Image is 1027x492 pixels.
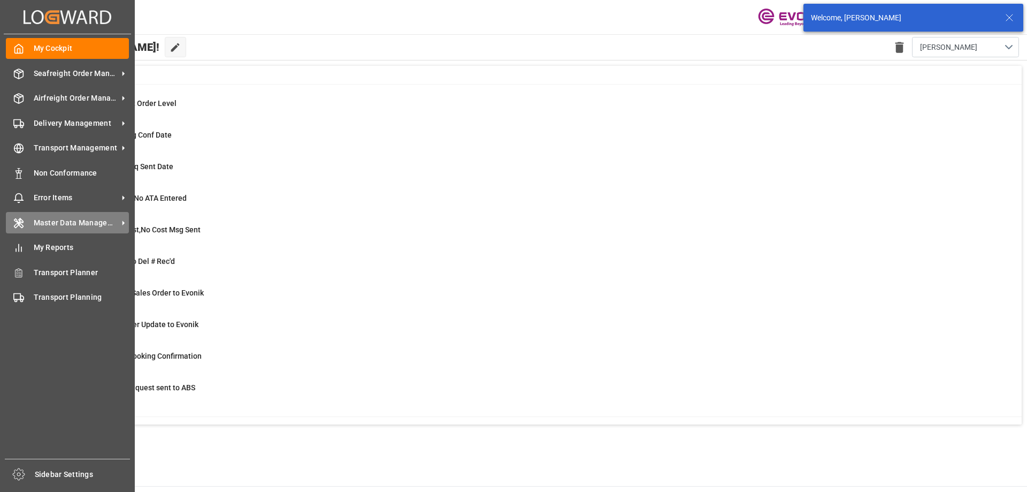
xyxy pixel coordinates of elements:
[34,168,129,179] span: Non Conformance
[34,217,118,229] span: Master Data Management
[34,192,118,203] span: Error Items
[55,98,1008,120] a: 0MOT Missing at Order LevelSales Order-IVPO
[34,68,118,79] span: Seafreight Order Management
[34,93,118,104] span: Airfreight Order Management
[55,382,1008,405] a: 1Pending Bkg Request sent to ABSShipment
[34,242,129,253] span: My Reports
[758,8,827,27] img: Evonik-brand-mark-Deep-Purple-RGB.jpeg_1700498283.jpeg
[6,38,129,59] a: My Cockpit
[55,224,1008,247] a: 28ETD>3 Days Past,No Cost Msg SentShipment
[82,352,202,360] span: ABS: Missing Booking Confirmation
[34,118,118,129] span: Delivery Management
[811,12,995,24] div: Welcome, [PERSON_NAME]
[55,193,1008,215] a: 4ETA > 10 Days , No ATA EnteredShipment
[55,319,1008,342] a: 0Error Sales Order Update to EvonikShipment
[44,37,159,57] span: Hello [PERSON_NAME]!
[920,42,977,53] span: [PERSON_NAME]
[55,351,1008,373] a: 28ABS: Missing Booking ConfirmationShipment
[82,320,198,329] span: Error Sales Order Update to Evonik
[82,289,204,297] span: Error on Initial Sales Order to Evonik
[35,469,131,480] span: Sidebar Settings
[34,267,129,278] span: Transport Planner
[34,43,129,54] span: My Cockpit
[6,262,129,283] a: Transport Planner
[34,142,118,154] span: Transport Management
[55,414,1008,436] a: 0Main-Leg Shipment # Error
[55,161,1008,184] a: 1ABS: No Bkg Req Sent DateShipment
[55,287,1008,310] a: 1Error on Initial Sales Order to EvonikShipment
[6,237,129,258] a: My Reports
[82,383,195,392] span: Pending Bkg Request sent to ABS
[55,256,1008,278] a: 4ETD < 3 Days,No Del # Rec'dShipment
[82,225,201,234] span: ETD>3 Days Past,No Cost Msg Sent
[6,287,129,308] a: Transport Planning
[6,162,129,183] a: Non Conformance
[34,292,129,303] span: Transport Planning
[55,130,1008,152] a: 22ABS: No Init Bkg Conf DateShipment
[912,37,1019,57] button: open menu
